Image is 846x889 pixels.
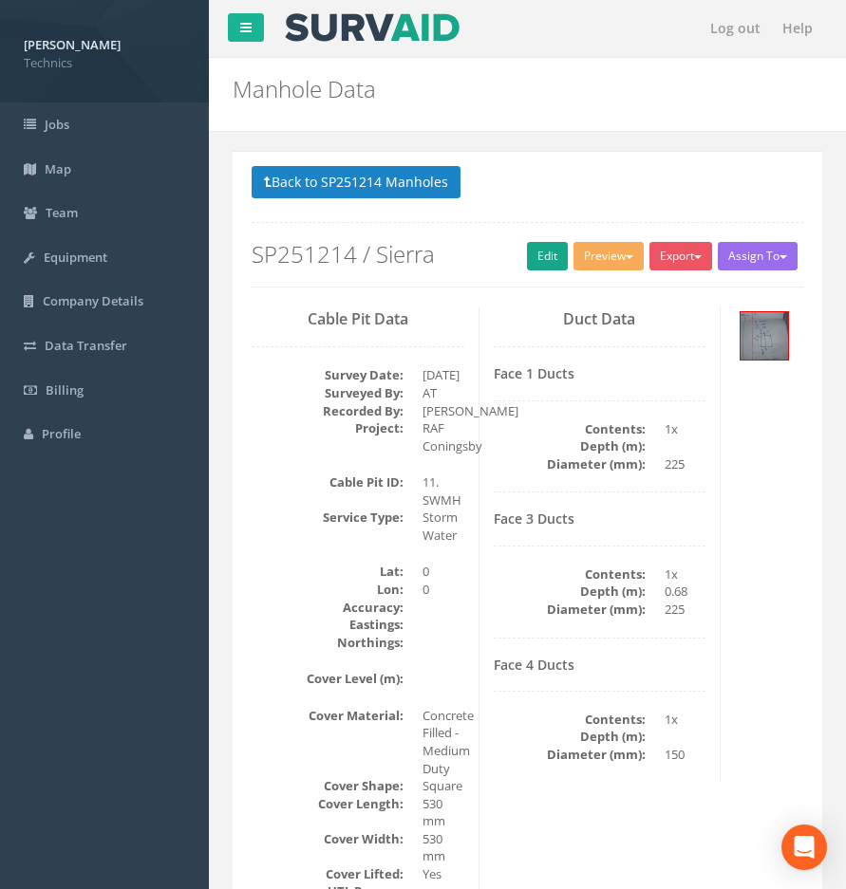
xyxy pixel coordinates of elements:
[423,707,464,777] dd: Concrete Filled - Medium Duty
[24,54,185,72] span: Technics
[423,777,464,795] dd: Square
[423,384,464,402] dd: AT
[573,242,644,270] button: Preview
[252,707,404,725] dt: Cover Material:
[423,795,464,830] dd: 530 mm
[423,830,464,865] dd: 530 mm
[252,166,461,198] button: Back to SP251214 Manholes
[494,420,646,438] dt: Contents:
[24,31,185,71] a: [PERSON_NAME] Technics
[665,601,706,619] dd: 225
[494,746,646,764] dt: Diameter (mm):
[46,204,78,221] span: Team
[45,337,127,354] span: Data Transfer
[494,583,646,601] dt: Depth (m):
[252,777,404,795] dt: Cover Shape:
[665,455,706,473] dd: 225
[494,311,706,328] h3: Duct Data
[718,242,798,270] button: Assign To
[494,511,706,526] h4: Face 3 Ducts
[423,402,464,420] dd: [PERSON_NAME]
[252,311,464,328] h3: Cable Pit Data
[252,795,404,813] dt: Cover Length:
[494,657,706,672] h4: Face 4 Ducts
[43,292,143,309] span: Company Details
[252,616,404,634] dt: Eastings:
[252,419,404,437] dt: Project:
[45,116,69,133] span: Jobs
[527,242,568,270] a: Edit
[741,312,788,360] img: 7c55bb59-8a41-97a1-b777-caca60fd3396_7ad18d82-6668-5070-bfc9-17bcf77543df_thumb.jpg
[252,242,803,267] h2: SP251214 / Sierra
[252,366,404,384] dt: Survey Date:
[252,634,404,652] dt: Northings:
[423,509,464,544] dd: Storm Water
[252,509,404,527] dt: Service Type:
[252,670,404,688] dt: Cover Level (m):
[423,581,464,599] dd: 0
[252,402,404,420] dt: Recorded By:
[494,711,646,729] dt: Contents:
[494,366,706,380] h4: Face 1 Ducts
[252,599,404,617] dt: Accuracy:
[494,601,646,619] dt: Diameter (mm):
[494,455,646,473] dt: Diameter (mm):
[44,249,107,266] span: Equipment
[423,366,464,384] dd: [DATE]
[252,473,404,491] dt: Cable Pit ID:
[423,865,464,883] dd: Yes
[423,473,464,509] dd: 11. SWMH
[46,381,84,398] span: Billing
[423,563,464,581] dd: 0
[665,746,706,764] dd: 150
[781,824,827,870] div: Open Intercom Messenger
[494,437,646,455] dt: Depth (m):
[252,581,404,599] dt: Lon:
[649,242,712,270] button: Export
[494,728,646,746] dt: Depth (m):
[45,160,71,177] span: Map
[233,77,822,102] h2: Manhole Data
[252,563,404,581] dt: Lat:
[252,865,404,883] dt: Cover Lifted:
[494,565,646,583] dt: Contents:
[665,565,706,583] dd: 1x
[42,425,81,442] span: Profile
[665,711,706,729] dd: 1x
[252,830,404,848] dt: Cover Width:
[24,36,121,53] strong: [PERSON_NAME]
[665,420,706,438] dd: 1x
[252,384,404,402] dt: Surveyed By:
[423,419,464,454] dd: RAF Coningsby
[665,583,706,601] dd: 0.68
